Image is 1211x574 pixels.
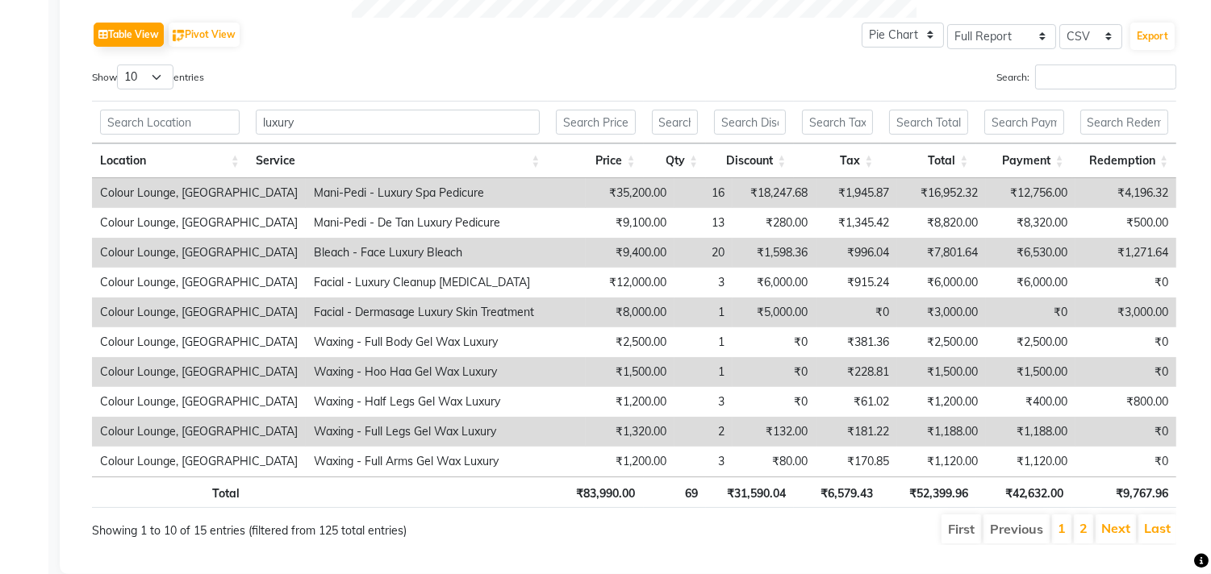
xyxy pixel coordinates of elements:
td: ₹400.00 [986,387,1075,417]
td: ₹2,500.00 [586,327,674,357]
td: ₹12,000.00 [586,268,674,297]
a: Last [1144,520,1171,536]
td: Colour Lounge, [GEOGRAPHIC_DATA] [92,297,306,327]
td: ₹0 [1075,268,1176,297]
th: Total: activate to sort column ascending [881,143,976,178]
td: ₹4,196.32 [1075,178,1176,208]
td: Colour Lounge, [GEOGRAPHIC_DATA] [92,178,306,208]
td: ₹0 [1075,417,1176,447]
td: ₹0 [733,327,816,357]
td: ₹12,756.00 [986,178,1075,208]
img: pivot.png [173,30,185,42]
td: ₹1,500.00 [586,357,674,387]
td: ₹0 [733,357,816,387]
th: Qty: activate to sort column ascending [644,143,707,178]
td: ₹3,000.00 [1075,297,1176,327]
input: Search Discount [714,110,786,135]
td: ₹2,500.00 [986,327,1075,357]
td: ₹1,598.36 [733,238,816,268]
div: Showing 1 to 10 of 15 entries (filtered from 125 total entries) [92,513,530,539]
td: Colour Lounge, [GEOGRAPHIC_DATA] [92,268,306,297]
td: Colour Lounge, [GEOGRAPHIC_DATA] [92,357,306,387]
td: Facial - Dermasage Luxury Skin Treatment [306,297,586,327]
td: 2 [674,417,733,447]
input: Search Service [256,110,541,135]
td: Colour Lounge, [GEOGRAPHIC_DATA] [92,208,306,238]
td: Colour Lounge, [GEOGRAPHIC_DATA] [92,327,306,357]
input: Search Qty [652,110,699,135]
a: 2 [1079,520,1088,536]
td: ₹8,820.00 [897,208,986,238]
a: Next [1101,520,1130,536]
th: Tax: activate to sort column ascending [794,143,881,178]
td: 1 [674,297,733,327]
th: ₹52,399.96 [881,476,976,508]
td: 3 [674,268,733,297]
input: Search Total [889,110,968,135]
td: Waxing - Full Legs Gel Wax Luxury [306,417,586,447]
button: Pivot View [169,23,240,47]
td: Waxing - Full Arms Gel Wax Luxury [306,447,586,476]
th: ₹83,990.00 [548,476,643,508]
td: Colour Lounge, [GEOGRAPHIC_DATA] [92,417,306,447]
th: ₹9,767.96 [1072,476,1177,508]
td: ₹8,320.00 [986,208,1075,238]
a: 1 [1058,520,1066,536]
td: ₹5,000.00 [733,297,816,327]
td: Waxing - Hoo Haa Gel Wax Luxury [306,357,586,387]
td: ₹1,945.87 [816,178,898,208]
td: ₹1,188.00 [897,417,986,447]
td: Colour Lounge, [GEOGRAPHIC_DATA] [92,447,306,476]
input: Search Location [100,110,240,135]
td: ₹0 [1075,447,1176,476]
select: Showentries [117,64,173,89]
td: ₹0 [1075,357,1176,387]
td: ₹6,530.00 [986,238,1075,268]
td: 1 [674,357,733,387]
input: Search: [1035,64,1176,89]
td: ₹1,200.00 [586,447,674,476]
td: 20 [674,238,733,268]
td: ₹1,320.00 [586,417,674,447]
th: Location: activate to sort column ascending [92,143,248,178]
td: ₹0 [1075,327,1176,357]
th: ₹6,579.43 [794,476,881,508]
td: ₹0 [816,297,898,327]
input: Search Payment [984,110,1063,135]
th: Total [92,476,248,508]
td: Waxing - Full Body Gel Wax Luxury [306,327,586,357]
td: ₹915.24 [816,268,898,297]
td: Bleach - Face Luxury Bleach [306,238,586,268]
td: ₹170.85 [816,447,898,476]
td: ₹9,400.00 [586,238,674,268]
td: ₹1,120.00 [897,447,986,476]
td: ₹996.04 [816,238,898,268]
input: Search Price [556,110,635,135]
td: ₹1,188.00 [986,417,1075,447]
td: ₹280.00 [733,208,816,238]
td: ₹1,500.00 [986,357,1075,387]
th: 69 [644,476,707,508]
td: Mani-Pedi - De Tan Luxury Pedicure [306,208,586,238]
td: ₹381.36 [816,327,898,357]
td: ₹181.22 [816,417,898,447]
td: ₹1,120.00 [986,447,1075,476]
td: ₹80.00 [733,447,816,476]
td: ₹7,801.64 [897,238,986,268]
td: ₹1,271.64 [1075,238,1176,268]
th: Discount: activate to sort column ascending [706,143,794,178]
input: Search Redemption [1080,110,1169,135]
input: Search Tax [802,110,873,135]
td: ₹1,345.42 [816,208,898,238]
td: Colour Lounge, [GEOGRAPHIC_DATA] [92,238,306,268]
td: ₹35,200.00 [586,178,674,208]
td: ₹2,500.00 [897,327,986,357]
td: 1 [674,327,733,357]
td: Waxing - Half Legs Gel Wax Luxury [306,387,586,417]
td: ₹1,500.00 [897,357,986,387]
td: ₹16,952.32 [897,178,986,208]
td: Facial - Luxury Cleanup [MEDICAL_DATA] [306,268,586,297]
button: Export [1130,23,1175,50]
th: ₹31,590.04 [706,476,794,508]
td: ₹61.02 [816,387,898,417]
